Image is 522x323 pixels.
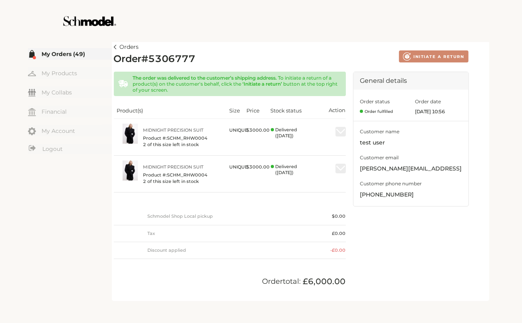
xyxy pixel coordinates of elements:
[360,138,462,148] span: test user
[230,160,248,173] div: UNIQUE
[128,75,339,93] div: To initiate a return of a product(s) on the customer's behalf, click the button at the top right ...
[331,247,346,253] span: - £0.00
[28,125,112,136] a: My Account
[143,164,223,170] a: Midnight Precision Suit
[329,107,346,113] span: Action
[143,178,223,185] span: 2 of this size left in stock
[28,106,112,117] a: Financial
[28,108,36,116] img: my-financial.svg
[415,98,441,104] span: Order date
[242,81,282,87] span: ‘Initiate a return’
[360,190,462,200] span: [PHONE_NUMBER]
[360,154,462,162] span: Customer email
[230,124,248,136] div: UNIQUE
[133,75,277,81] span: The order was delivered to the customer’s shipping address.
[247,127,270,133] span: $ 3000.00
[143,141,223,148] span: 2 of this size left in stock
[28,67,112,79] a: My Products
[360,180,462,188] span: Customer phone number
[301,277,345,286] span: £6,000.00
[148,213,213,219] span: Schmodel Shop Local pickup
[28,48,112,155] div: Menu
[413,54,464,59] span: INITIATE A RETURN
[268,102,315,119] th: Stock status
[271,127,322,139] span: Delivered
[271,164,322,176] span: Delivered
[28,89,36,96] img: my-friends.svg
[28,127,36,135] img: my-account.svg
[226,102,244,119] th: Size
[360,98,390,104] span: Order status
[143,172,223,178] span: Product #: SCHM_RHW0004
[360,108,393,114] span: Order fulfilled
[276,127,322,133] span: Delivered
[332,213,346,219] span: $ 0.00
[276,164,322,170] span: Delivered
[247,164,270,170] span: $ 3000.00
[28,86,112,98] a: My Collabs
[28,48,112,60] a: My Orders (49)
[360,164,462,174] span: kavya+jen@providence.pw
[143,127,223,133] a: Midnight Precision Suit
[114,45,117,49] img: left-arrow.svg
[114,102,226,119] th: Product(s)
[244,102,268,119] th: Price
[148,247,187,253] span: Discount applied
[143,135,223,141] span: Product #: SCHM_RHW0004
[148,231,155,236] span: Tax
[360,77,407,84] span: General details
[114,277,346,286] div: Order total:
[415,108,462,114] span: [DATE] 10:56
[399,50,468,62] button: INITIATE A RETURN
[360,128,462,136] span: Customer name
[332,231,346,236] span: £0.00
[28,144,112,154] a: Logout
[28,70,36,78] img: my-hanger.svg
[28,50,36,58] img: my-order.svg
[114,53,195,65] h2: Order # 5306777
[114,42,139,52] a: Orders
